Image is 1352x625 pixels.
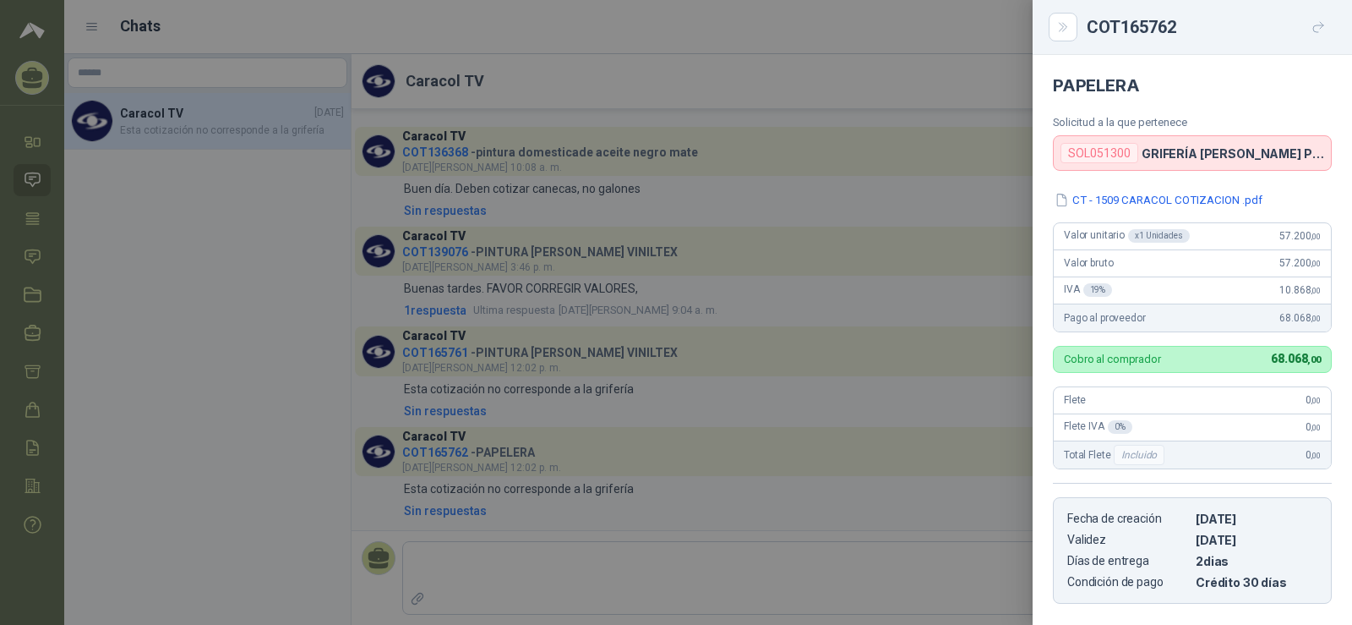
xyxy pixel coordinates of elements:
span: Flete [1064,394,1086,406]
div: Incluido [1114,445,1164,465]
p: Cobro al comprador [1064,354,1161,365]
span: 0 [1306,421,1321,433]
span: 0 [1306,394,1321,406]
span: ,00 [1311,423,1321,432]
span: ,00 [1307,354,1321,365]
span: 68.068 [1279,312,1321,324]
span: 57.200 [1279,230,1321,242]
span: Pago al proveedor [1064,312,1146,324]
p: 2 dias [1196,554,1317,568]
span: 0 [1306,449,1321,461]
p: Fecha de creación [1067,512,1189,526]
span: ,00 [1311,396,1321,405]
p: [DATE] [1196,512,1317,526]
h4: PAPELERA [1053,75,1332,96]
p: Condición de pago [1067,575,1189,589]
div: 0 % [1108,420,1132,434]
span: Valor bruto [1064,257,1113,269]
span: ,00 [1311,232,1321,241]
span: 68.068 [1271,352,1321,365]
span: IVA [1064,283,1112,297]
span: ,00 [1311,314,1321,323]
p: Validez [1067,533,1189,547]
div: 19 % [1083,283,1113,297]
div: COT165762 [1087,14,1332,41]
span: Total Flete [1064,445,1168,465]
span: Valor unitario [1064,229,1190,243]
div: SOL051300 [1060,143,1138,163]
span: Flete IVA [1064,420,1132,434]
p: [DATE] [1196,533,1317,547]
p: Solicitud a la que pertenece [1053,116,1332,129]
span: ,00 [1311,451,1321,460]
p: Días de entrega [1067,554,1189,568]
span: 10.868 [1279,284,1321,296]
span: ,00 [1311,259,1321,268]
button: Close [1053,17,1073,37]
div: x 1 Unidades [1128,229,1190,243]
span: 57.200 [1279,257,1321,269]
p: Crédito 30 días [1196,575,1317,589]
p: GRIFERÍA [PERSON_NAME] PDF 46-AA-C371AB [1142,146,1324,161]
button: CT - 1509 CARACOL COTIZACION .pdf [1053,191,1264,209]
span: ,00 [1311,286,1321,295]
